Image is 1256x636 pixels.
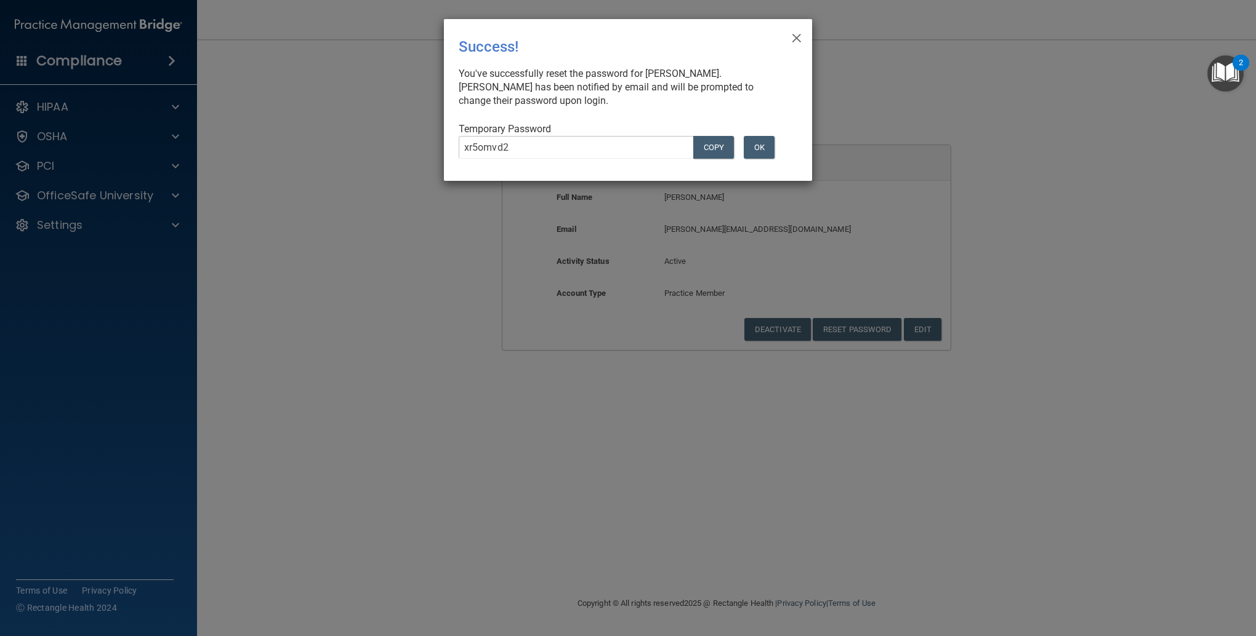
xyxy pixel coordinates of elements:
[459,67,787,108] div: You've successfully reset the password for [PERSON_NAME]. [PERSON_NAME] has been notified by emai...
[1207,55,1244,92] button: Open Resource Center, 2 new notifications
[459,123,551,135] span: Temporary Password
[791,24,802,49] span: ×
[1239,63,1243,79] div: 2
[459,29,747,65] div: Success!
[744,136,775,159] button: OK
[693,136,734,159] button: COPY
